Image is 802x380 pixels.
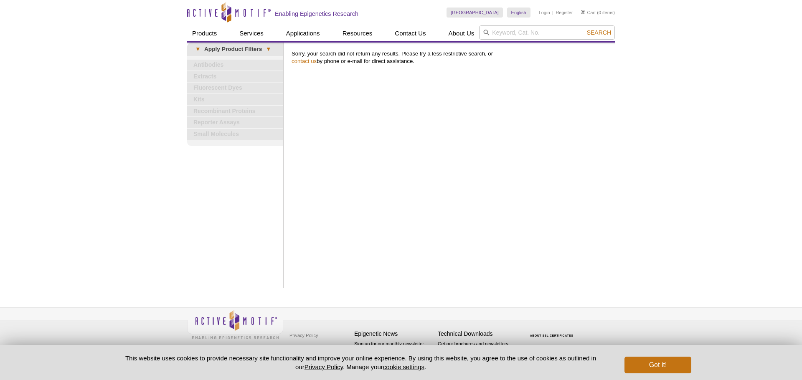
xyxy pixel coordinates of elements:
a: ▾Apply Product Filters▾ [187,43,283,56]
a: Services [234,25,269,41]
button: cookie settings [383,363,424,370]
h2: Enabling Epigenetics Research [275,10,358,18]
h4: Technical Downloads [438,330,517,337]
a: [GEOGRAPHIC_DATA] [447,8,503,18]
a: contact us [292,58,317,64]
span: Search [587,29,611,36]
a: Recombinant Proteins [187,106,283,117]
a: Resources [338,25,378,41]
a: Extracts [187,71,283,82]
a: Antibodies [187,60,283,70]
p: Get our brochures and newsletters, or request them by mail. [438,340,517,362]
a: Fluorescent Dyes [187,83,283,93]
a: Contact Us [390,25,431,41]
a: English [507,8,530,18]
a: Terms & Conditions [287,342,331,354]
img: Active Motif, [187,307,283,341]
table: Click to Verify - This site chose Symantec SSL for secure e-commerce and confidential communicati... [521,322,584,340]
p: Sorry, your search did not return any results. Please try a less restrictive search, or by phone ... [292,50,611,65]
h4: Epigenetic News [354,330,434,337]
span: ▾ [262,45,275,53]
a: Small Molecules [187,129,283,140]
p: Sign up for our monthly newsletter highlighting recent publications in the field of epigenetics. [354,340,434,369]
img: Your Cart [581,10,585,14]
a: About Us [444,25,480,41]
li: | [552,8,553,18]
a: Reporter Assays [187,117,283,128]
p: This website uses cookies to provide necessary site functionality and improve your online experie... [111,354,611,371]
a: Products [187,25,222,41]
a: Privacy Policy [305,363,343,370]
a: Applications [281,25,325,41]
a: ABOUT SSL CERTIFICATES [530,334,574,337]
input: Keyword, Cat. No. [479,25,615,40]
span: ▾ [191,45,204,53]
li: (0 items) [581,8,615,18]
a: Privacy Policy [287,329,320,342]
button: Search [584,29,614,36]
a: Kits [187,94,283,105]
button: Got it! [624,357,691,373]
a: Cart [581,10,596,15]
a: Login [539,10,550,15]
a: Register [556,10,573,15]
